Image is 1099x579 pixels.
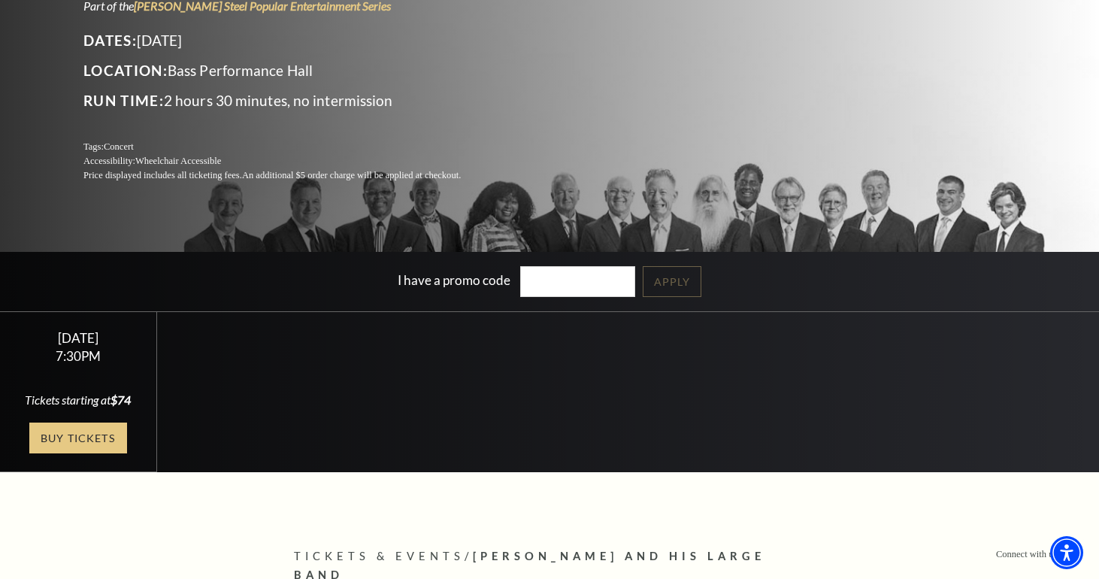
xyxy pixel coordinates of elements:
span: Run Time: [83,92,164,109]
span: An additional $5 order charge will be applied at checkout. [242,170,461,180]
span: Tickets & Events [294,550,465,562]
label: I have a promo code [398,272,510,288]
span: Dates: [83,32,137,49]
div: [DATE] [18,330,138,346]
p: Bass Performance Hall [83,59,497,83]
span: Concert [104,141,134,152]
div: Accessibility Menu [1050,536,1083,569]
span: $74 [111,393,131,407]
p: Tags: [83,140,497,154]
p: 2 hours 30 minutes, no intermission [83,89,497,113]
div: 7:30PM [18,350,138,362]
p: [DATE] [83,29,497,53]
p: Price displayed includes all ticketing fees. [83,168,497,183]
span: Location: [83,62,168,79]
div: Tickets starting at [18,392,138,408]
p: Connect with us on [996,547,1069,562]
a: Buy Tickets [29,423,127,453]
span: Wheelchair Accessible [135,156,221,166]
p: Accessibility: [83,154,497,168]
